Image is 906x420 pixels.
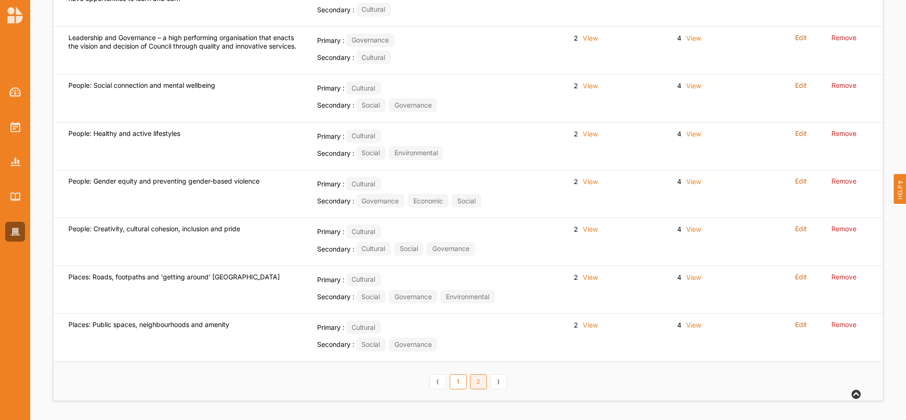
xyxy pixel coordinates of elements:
[686,177,701,186] label: View
[831,129,856,138] label: Remove
[346,225,381,238] div: Cultural
[583,273,598,282] label: View
[831,81,856,90] label: Remove
[317,340,354,348] span: Secondary :
[10,228,20,236] img: Organisation
[356,194,404,208] div: Governance
[831,225,856,233] label: Remove
[317,101,354,109] span: Secondary :
[317,149,354,157] span: Secondary :
[346,177,381,191] div: Cultural
[677,82,681,90] label: 4
[583,320,598,330] label: View
[356,98,386,112] div: Social
[317,293,354,301] span: Secondary :
[10,122,20,132] img: Activities
[5,82,25,102] a: Dashboard
[677,273,681,282] label: 4
[574,273,578,282] label: 2
[677,177,681,186] label: 4
[317,132,344,140] span: Primary :
[317,5,354,13] span: Secondary :
[346,273,381,286] div: Cultural
[5,222,25,242] a: Organisation
[68,320,229,329] label: Places: Public spaces, neighbourhoods and amenity
[68,177,260,185] label: People: Gender equity and preventing gender-based violence
[5,187,25,207] a: Library
[583,34,598,43] label: View
[317,244,354,252] span: Secondary :
[356,146,386,160] div: Social
[317,323,344,331] span: Primary :
[583,81,598,91] label: View
[346,129,381,143] div: Cultural
[356,337,386,351] div: Social
[795,129,807,138] label: Edit
[428,373,509,389] div: Pagination Navigation
[795,273,807,281] label: Edit
[677,225,681,234] label: 4
[356,3,391,17] div: Cultural
[574,130,578,138] label: 2
[5,152,25,172] a: Reports
[10,193,20,201] img: Library
[389,337,437,351] div: Governance
[317,180,344,188] span: Primary :
[9,87,21,97] img: Dashboard
[346,81,381,95] div: Cultural
[686,225,701,234] label: View
[574,321,578,329] label: 2
[583,129,598,139] label: View
[68,273,280,281] label: Places: Roads, footpaths and 'getting around' [GEOGRAPHIC_DATA]
[317,275,344,283] span: Primary :
[450,374,467,389] a: 1
[574,82,578,90] label: 2
[429,374,446,389] a: Previous item
[574,34,578,42] label: 2
[389,98,437,112] div: Governance
[356,290,386,303] div: Social
[831,273,856,281] label: Remove
[317,84,344,92] span: Primary :
[346,34,394,47] div: Governance
[10,158,20,166] img: Reports
[795,177,807,185] label: Edit
[389,146,443,160] div: Environmental
[346,320,381,334] div: Cultural
[831,34,856,42] label: Remove
[356,50,391,64] div: Cultural
[686,81,701,91] label: View
[795,225,807,233] label: Edit
[427,242,475,256] div: Governance
[795,34,807,42] label: Edit
[831,320,856,329] label: Remove
[686,273,701,282] label: View
[686,34,701,43] label: View
[5,117,25,137] a: Activities
[574,225,578,234] label: 2
[795,320,807,329] label: Edit
[68,129,180,138] label: People: Healthy and active lifestyles
[317,53,354,61] span: Secondary :
[677,321,681,329] label: 4
[470,374,487,389] a: 2
[452,194,481,208] div: Social
[317,36,344,44] span: Primary :
[68,34,304,50] label: Leadership and Governance – a high performing organisation that enacts the vision and decision of...
[831,177,856,185] label: Remove
[389,290,437,303] div: Governance
[317,227,344,235] span: Primary :
[677,34,681,42] label: 4
[686,320,701,330] label: View
[686,129,701,139] label: View
[440,290,495,303] div: Environmental
[795,81,807,90] label: Edit
[583,225,598,234] label: View
[490,374,507,389] a: Next item
[8,7,23,24] img: logo
[68,225,240,233] label: People: Creativity, cultural cohesion, inclusion and pride
[356,242,391,256] div: Cultural
[408,194,448,208] div: Economic
[68,81,215,90] label: People: Social connection and mental wellbeing
[677,130,681,138] label: 4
